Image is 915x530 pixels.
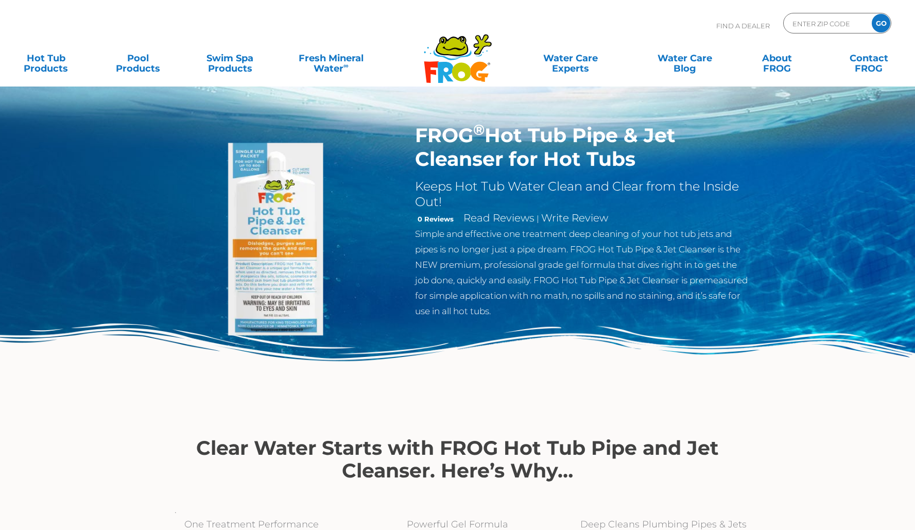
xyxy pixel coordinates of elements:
[175,437,741,482] h2: Clear Water Starts with FROG Hot Tub Pipe and Jet Cleanser. Here’s Why…
[194,48,266,69] a: Swim SpaProducts
[649,48,721,69] a: Water CareBlog
[716,13,770,39] p: Find A Dealer
[512,48,629,69] a: Water CareExperts
[10,48,82,69] a: Hot TubProducts
[473,121,485,139] sup: ®
[102,48,174,69] a: PoolProducts
[418,215,454,223] strong: 0 Reviews
[286,48,376,69] a: Fresh MineralWater∞
[175,503,741,517] p: .
[164,124,400,360] img: Hot-Tub-Pipe-Jet-Cleanser-Singular-Packet_500x500.webp
[415,179,751,210] h2: Keeps Hot Tub Water Clean and Clear from the Inside Out!
[463,212,534,224] a: Read Reviews
[537,214,539,224] span: |
[741,48,813,69] a: AboutFROG
[415,226,751,319] p: Simple and effective one treatment deep cleaning of your hot tub jets and pipes is no longer just...
[343,61,349,70] sup: ∞
[418,21,497,83] img: Frog Products Logo
[872,14,890,32] input: GO
[415,124,751,171] h1: FROG Hot Tub Pipe & Jet Cleanser for Hot Tubs
[541,212,608,224] a: Write Review
[833,48,905,69] a: ContactFROG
